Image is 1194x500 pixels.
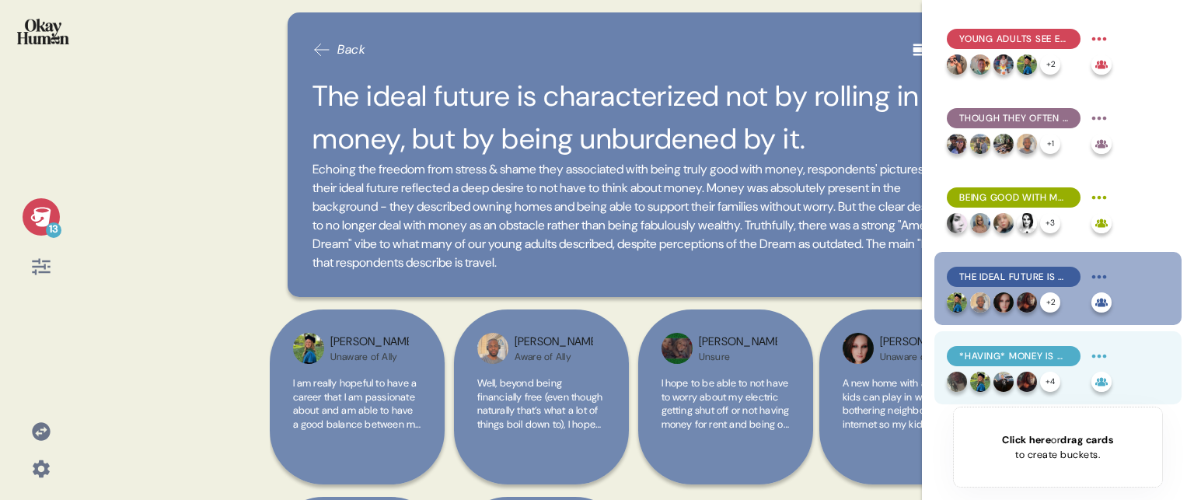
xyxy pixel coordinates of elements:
img: profilepic_8997174820351608.jpg [993,134,1014,154]
div: [PERSON_NAME] [699,334,777,351]
div: [PERSON_NAME] [330,334,409,351]
img: profilepic_9401866923207163.jpg [947,134,967,154]
img: profilepic_8846116335498818.jpg [1017,292,1037,313]
div: + 2 [1040,54,1060,75]
img: profilepic_9565261933493769.jpg [970,54,990,75]
span: The ideal future is characterized not by rolling in money, but by being unburdened by it. [959,270,1068,284]
img: profilepic_9780342858645501.jpg [947,292,967,313]
div: Unsure [699,351,777,363]
span: Being good with money is imagined as a massive relief from stress & shame. [959,191,1068,205]
img: profilepic_28286968380949713.jpg [947,213,967,233]
img: profilepic_9263281837061872.jpg [993,213,1014,233]
img: profilepic_7353674854756512.jpg [993,54,1014,75]
span: drag cards [1060,433,1113,446]
h2: The ideal future is characterized not by rolling in money, but by being unburdened by it. [312,75,963,160]
img: profilepic_9322720311083102.jpg [1017,134,1037,154]
div: + 1 [1040,134,1060,154]
img: profilepic_9780342858645501.jpg [970,372,990,392]
span: *Having* money is definitely great, but the monetary system generally is usually seen as a negati... [959,349,1068,363]
div: [PERSON_NAME] [880,334,958,351]
img: okayhuman.3b1b6348.png [17,19,69,44]
img: profilepic_28329054776709779.jpg [970,213,990,233]
span: Back [337,40,365,59]
img: profilepic_9322720311083102.jpg [477,333,508,364]
div: Aware of Ally [515,351,593,363]
img: profilepic_9085034594920021.jpg [947,372,967,392]
img: profilepic_9780342858645501.jpg [293,333,324,364]
img: profilepic_9541575992587384.jpg [662,333,693,364]
span: Click here [1002,433,1051,446]
img: profilepic_28657166147231791.jpg [947,54,967,75]
img: profilepic_28235245156118720.jpg [970,134,990,154]
img: profilepic_8846116335498818.jpg [1017,372,1037,392]
div: or to create buckets. [1002,432,1113,462]
span: Young adults see excessive & undisciplined spending as their main struggle. [959,32,1068,46]
div: + 4 [1040,372,1060,392]
div: [PERSON_NAME] [515,334,593,351]
div: Unaware of Ally [330,351,409,363]
img: profilepic_9780342858645501.jpg [1017,54,1037,75]
img: profilepic_28445204898459190.jpg [1017,213,1037,233]
img: profilepic_9877106778970847.jpg [993,292,1014,313]
img: profilepic_9322720311083102.jpg [970,292,990,313]
div: 13 [46,222,61,238]
img: profilepic_9877106778970847.jpg [843,333,874,364]
div: + 2 [1040,292,1060,313]
div: Unaware of Ally [880,351,958,363]
span: Echoing the freedom from stress & shame they associated with being truly good with money, respond... [312,160,963,272]
div: + 3 [1040,213,1060,233]
img: profilepic_9123261877723696.jpg [993,372,1014,392]
span: Though they often see real improvement as a matter of increasing income vs. just cutting spending. [959,111,1068,125]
